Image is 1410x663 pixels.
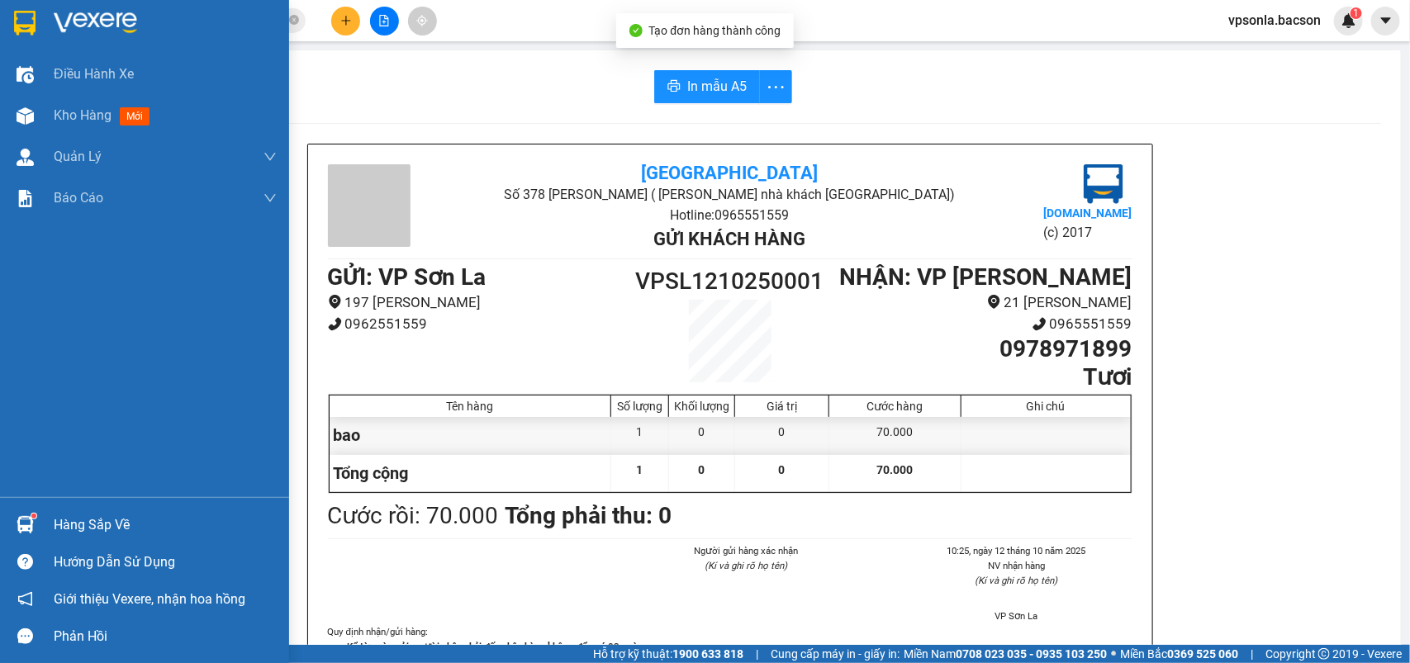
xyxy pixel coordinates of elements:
span: close-circle [289,15,299,25]
button: file-add [370,7,399,36]
li: Số 378 [PERSON_NAME] ( [PERSON_NAME] nhà khách [GEOGRAPHIC_DATA]) [462,184,998,205]
span: Quản Lý [54,146,102,167]
span: mới [120,107,150,125]
span: Báo cáo [54,187,103,208]
span: phone [328,317,342,331]
h1: VPSL1210250001 [629,263,831,300]
img: icon-new-feature [1341,13,1356,28]
li: (c) 2017 [1043,222,1132,243]
li: VP Sơn La [901,609,1132,623]
strong: Kể từ ngày gửi, người nhận phải đến nhận hàng không để quá 03 ngày. [348,641,645,652]
li: 21 [PERSON_NAME] [830,291,1132,314]
button: aim [408,7,437,36]
span: Tạo đơn hàng thành công [649,24,781,37]
span: 0 [699,463,705,476]
li: NV nhận hàng [901,558,1132,573]
sup: 1 [31,514,36,519]
strong: 1900 633 818 [672,647,743,661]
span: plus [340,15,352,26]
div: Cước hàng [833,400,956,413]
button: more [759,70,792,103]
button: caret-down [1371,7,1400,36]
b: Tổng phải thu: 0 [506,502,672,529]
span: environment [987,295,1001,309]
span: Điều hành xe [54,64,134,84]
span: Hỗ trợ kỹ thuật: [593,645,743,663]
button: plus [331,7,360,36]
div: 0 [669,417,735,454]
span: 1 [637,463,643,476]
img: warehouse-icon [17,516,34,533]
span: more [760,77,791,97]
span: 70.000 [876,463,913,476]
span: | [756,645,758,663]
li: Hotline: 0965551559 [462,205,998,225]
img: warehouse-icon [17,66,34,83]
li: 10:25, ngày 12 tháng 10 năm 2025 [901,543,1132,558]
div: Tên hàng [334,400,607,413]
b: Gửi khách hàng [653,229,805,249]
span: down [263,192,277,205]
b: GỬI : VP Sơn La [328,263,487,291]
span: notification [17,591,33,607]
img: logo-vxr [14,11,36,36]
span: ⚪️ [1111,651,1116,657]
span: | [1251,645,1253,663]
span: Cung cấp máy in - giấy in: [771,645,900,663]
div: 1 [611,417,669,454]
span: aim [416,15,428,26]
span: question-circle [17,554,33,570]
li: 0962551559 [328,313,629,335]
span: message [17,628,33,644]
div: Hướng dẫn sử dụng [54,550,277,575]
strong: 0369 525 060 [1167,647,1238,661]
h1: Tươi [830,363,1132,391]
span: Miền Bắc [1120,645,1238,663]
div: 70.000 [829,417,961,454]
span: 0 [779,463,786,476]
div: bao [330,417,612,454]
span: Kho hàng [54,107,112,123]
div: Phản hồi [54,624,277,649]
sup: 1 [1351,7,1362,19]
span: file-add [378,15,390,26]
span: vpsonla.bacson [1215,10,1334,31]
span: environment [328,295,342,309]
img: warehouse-icon [17,149,34,166]
li: 0965551559 [830,313,1132,335]
li: 197 [PERSON_NAME] [328,291,629,314]
img: warehouse-icon [17,107,34,125]
span: phone [1033,317,1047,331]
span: check-circle [629,24,643,37]
span: 1 [1353,7,1359,19]
span: Tổng cộng [334,463,409,483]
span: close-circle [289,13,299,29]
img: solution-icon [17,190,34,207]
span: copyright [1318,648,1330,660]
h1: 0978971899 [830,335,1132,363]
i: (Kí và ghi rõ họ tên) [705,560,787,571]
div: Ghi chú [966,400,1127,413]
span: Miền Nam [904,645,1107,663]
span: caret-down [1379,13,1393,28]
div: Giá trị [739,400,824,413]
b: NHẬN : VP [PERSON_NAME] [840,263,1132,291]
b: [DOMAIN_NAME] [1043,206,1132,220]
img: logo.jpg [1084,164,1123,204]
span: printer [667,79,681,95]
div: 0 [735,417,829,454]
strong: 0708 023 035 - 0935 103 250 [956,647,1107,661]
span: In mẫu A5 [687,76,747,97]
div: Hàng sắp về [54,513,277,538]
div: Khối lượng [673,400,730,413]
span: down [263,150,277,163]
b: [GEOGRAPHIC_DATA] [641,163,818,183]
div: Số lượng [615,400,664,413]
span: Giới thiệu Vexere, nhận hoa hồng [54,589,245,609]
li: Người gửi hàng xác nhận [631,543,862,558]
button: printerIn mẫu A5 [654,70,760,103]
i: (Kí và ghi rõ họ tên) [976,575,1058,586]
div: Cước rồi : 70.000 [328,498,499,534]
